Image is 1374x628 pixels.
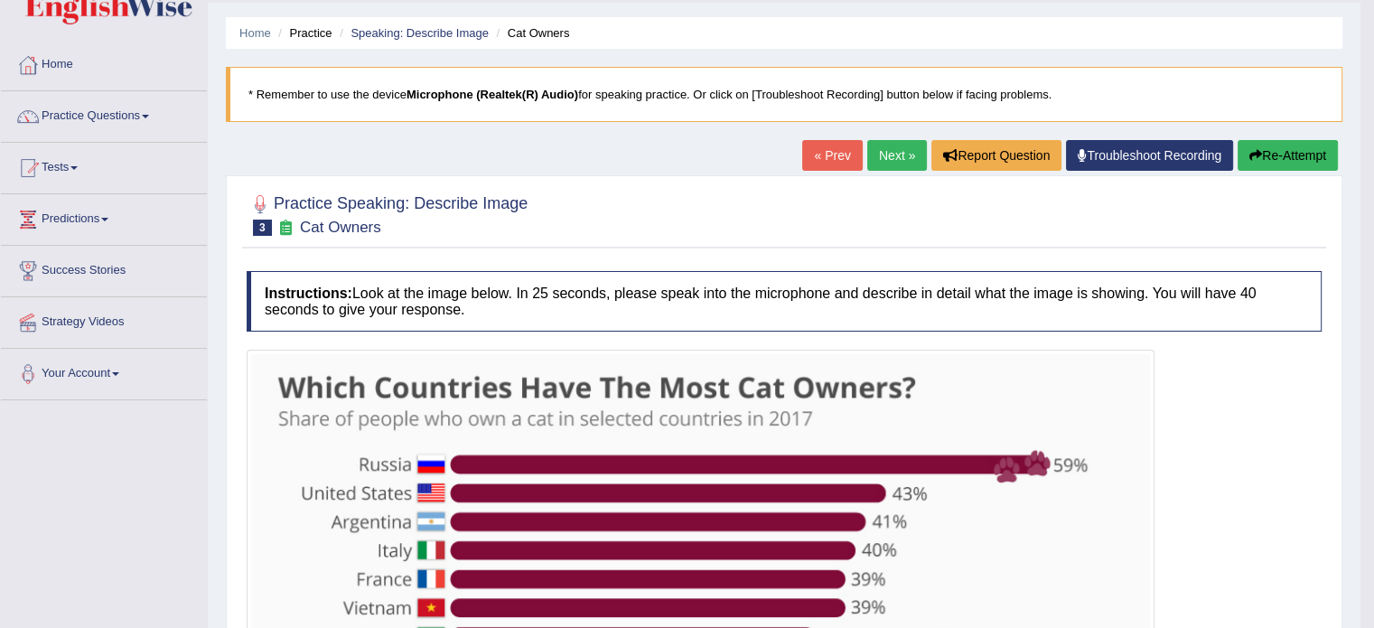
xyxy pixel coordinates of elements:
small: Exam occurring question [276,220,295,237]
a: Tests [1,143,207,188]
a: « Prev [802,140,862,171]
a: Your Account [1,349,207,394]
b: Instructions: [265,286,352,301]
a: Next » [867,140,927,171]
a: Practice Questions [1,91,207,136]
a: Home [1,40,207,85]
h4: Look at the image below. In 25 seconds, please speak into the microphone and describe in detail w... [247,271,1322,332]
a: Troubleshoot Recording [1066,140,1233,171]
a: Home [239,26,271,40]
li: Practice [274,24,332,42]
button: Re-Attempt [1238,140,1338,171]
a: Speaking: Describe Image [351,26,488,40]
blockquote: * Remember to use the device for speaking practice. Or click on [Troubleshoot Recording] button b... [226,67,1342,122]
a: Success Stories [1,246,207,291]
li: Cat Owners [491,24,569,42]
span: 3 [253,220,272,236]
button: Report Question [931,140,1061,171]
h2: Practice Speaking: Describe Image [247,191,528,236]
small: Cat Owners [300,219,381,236]
a: Strategy Videos [1,297,207,342]
b: Microphone (Realtek(R) Audio) [407,88,578,101]
a: Predictions [1,194,207,239]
